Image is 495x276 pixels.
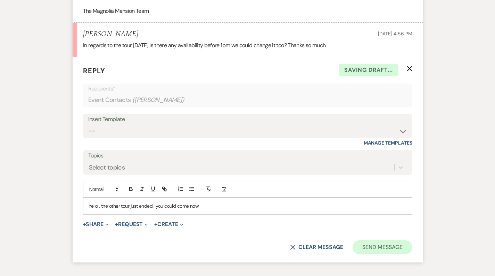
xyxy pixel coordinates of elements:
h5: [PERSON_NAME] [83,30,138,38]
button: Request [115,222,148,227]
button: Share [83,222,109,227]
label: Topics [88,151,407,161]
p: Recipients* [88,84,407,93]
span: [DATE] 4:56 PM [378,31,412,37]
button: Create [154,222,183,227]
span: Reply [83,66,105,75]
span: + [115,222,118,227]
a: Manage Templates [364,140,412,146]
div: Insert Template [88,114,407,124]
p: The Magnolia Mansion Team [83,7,412,16]
span: + [154,222,157,227]
div: Event Contacts [88,93,407,107]
button: Send Message [353,240,412,254]
span: Saving draft... [339,64,398,76]
p: In regards to the tour [DATE] is there any availability before 1pm we could change it too? Thanks... [83,41,412,50]
button: Clear message [290,244,343,250]
span: + [83,222,86,227]
span: ( [PERSON_NAME] ) [132,95,184,105]
div: Select topics [89,163,125,172]
p: hello , the other tour just ended , you could come now [89,202,407,210]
